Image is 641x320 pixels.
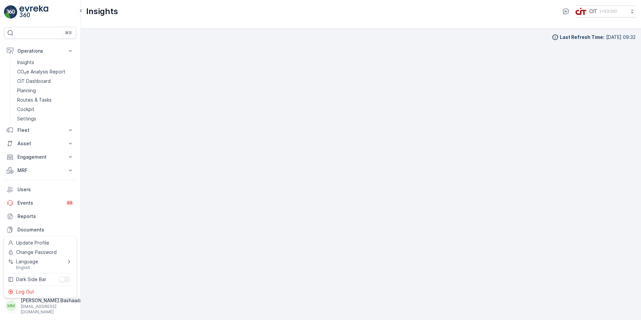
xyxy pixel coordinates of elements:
a: Reports [4,210,76,223]
p: Insights [17,59,34,66]
button: CIT(+03:00) [575,5,636,17]
span: Log Out [16,288,34,295]
a: Routes & Tasks [14,95,76,105]
p: Insights [86,6,118,17]
img: logo [4,5,17,19]
a: CIT Dashboard [14,76,76,86]
button: Engagement [4,150,76,164]
p: CO₂e Analysis Report [17,68,65,75]
p: CIT Dashboard [17,78,51,85]
p: Documents [17,226,74,233]
p: Engagement [17,154,63,160]
button: Fleet [4,123,76,137]
p: Users [17,186,74,193]
span: Dark Side Bar [16,276,46,283]
button: Asset [4,137,76,150]
a: Insights [14,58,76,67]
p: Operations [17,48,63,54]
a: Documents [4,223,76,236]
p: Reports [17,213,74,220]
p: Last Refresh Time : [560,34,604,41]
div: MM [6,301,16,311]
a: Settings [14,114,76,123]
p: [EMAIL_ADDRESS][DOMAIN_NAME] [21,304,81,315]
a: Users [4,183,76,196]
button: Operations [4,44,76,58]
p: Planning [17,87,36,94]
p: Asset [17,140,63,147]
a: Cockpit [14,105,76,114]
p: Events [17,200,62,206]
img: cit-logo_pOk6rL0.png [575,8,587,15]
p: ( +03:00 ) [600,9,617,14]
p: [DATE] 09:32 [606,34,636,41]
p: Routes & Tasks [17,97,52,103]
a: CO₂e Analysis Report [14,67,76,76]
p: CIT [589,8,597,15]
button: MRF [4,164,76,177]
p: MRF [17,167,63,174]
p: Settings [17,115,36,122]
span: English [16,265,38,270]
p: Cockpit [17,106,35,113]
a: Events99 [4,196,76,210]
span: Update Profile [16,239,49,246]
img: logo_light-DOdMpM7g.png [19,5,48,19]
button: MM[PERSON_NAME].Bashaaib[EMAIL_ADDRESS][DOMAIN_NAME] [4,297,76,315]
p: [PERSON_NAME].Bashaaib [21,297,81,304]
p: ⌘B [65,30,72,36]
a: Planning [14,86,76,95]
span: Change Password [16,249,57,256]
p: 99 [67,200,72,206]
span: Language [16,258,38,265]
p: Fleet [17,127,63,134]
ul: Menu [4,237,76,298]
